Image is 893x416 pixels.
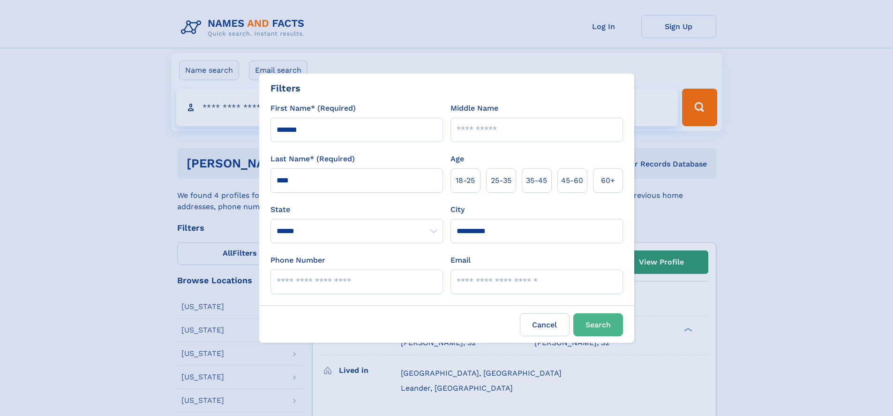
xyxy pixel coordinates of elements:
div: Filters [270,81,300,95]
label: Middle Name [450,103,498,114]
span: 45‑60 [561,175,583,186]
span: 60+ [601,175,615,186]
span: 35‑45 [526,175,547,186]
span: 18‑25 [456,175,475,186]
span: 25‑35 [491,175,511,186]
label: Email [450,255,471,266]
label: Phone Number [270,255,325,266]
label: Cancel [520,313,570,336]
label: Age [450,153,464,165]
label: First Name* (Required) [270,103,356,114]
button: Search [573,313,623,336]
label: Last Name* (Required) [270,153,355,165]
label: City [450,204,465,215]
label: State [270,204,443,215]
